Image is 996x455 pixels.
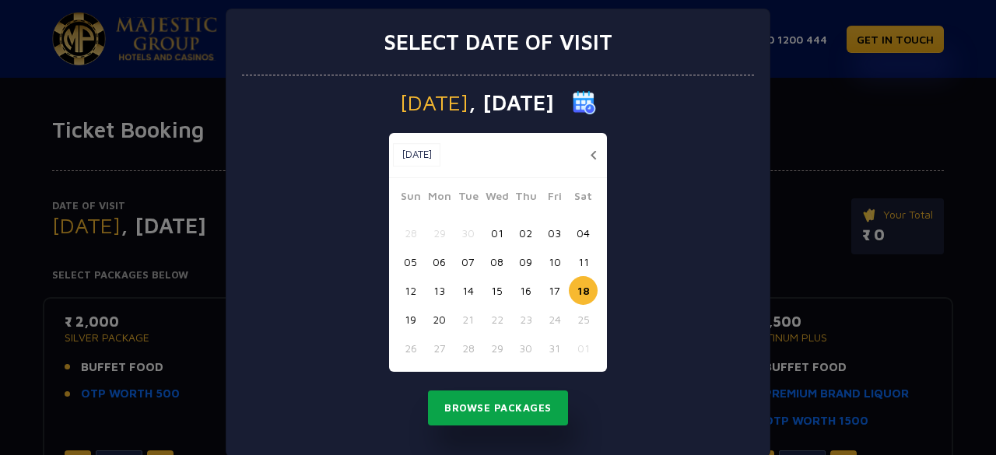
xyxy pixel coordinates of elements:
button: 08 [482,247,511,276]
span: [DATE] [400,92,468,114]
button: 13 [425,276,454,305]
button: 25 [569,305,598,334]
button: Browse Packages [428,390,568,426]
button: 27 [425,334,454,362]
button: 15 [482,276,511,305]
button: 17 [540,276,569,305]
span: Sat [569,187,598,209]
span: Mon [425,187,454,209]
button: 03 [540,219,569,247]
span: Tue [454,187,482,209]
button: 29 [425,219,454,247]
button: 04 [569,219,598,247]
button: 12 [396,276,425,305]
button: 24 [540,305,569,334]
button: 21 [454,305,482,334]
button: 19 [396,305,425,334]
button: 02 [511,219,540,247]
button: 28 [454,334,482,362]
span: Wed [482,187,511,209]
button: [DATE] [393,143,440,166]
button: 26 [396,334,425,362]
button: 31 [540,334,569,362]
button: 16 [511,276,540,305]
h3: Select date of visit [384,29,612,55]
img: calender icon [573,91,596,114]
button: 20 [425,305,454,334]
span: Thu [511,187,540,209]
button: 22 [482,305,511,334]
span: , [DATE] [468,92,554,114]
button: 06 [425,247,454,276]
button: 01 [569,334,598,362]
button: 28 [396,219,425,247]
button: 01 [482,219,511,247]
button: 14 [454,276,482,305]
button: 30 [511,334,540,362]
button: 30 [454,219,482,247]
button: 09 [511,247,540,276]
button: 29 [482,334,511,362]
span: Sun [396,187,425,209]
button: 18 [569,276,598,305]
button: 23 [511,305,540,334]
button: 10 [540,247,569,276]
span: Fri [540,187,569,209]
button: 11 [569,247,598,276]
button: 07 [454,247,482,276]
button: 05 [396,247,425,276]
